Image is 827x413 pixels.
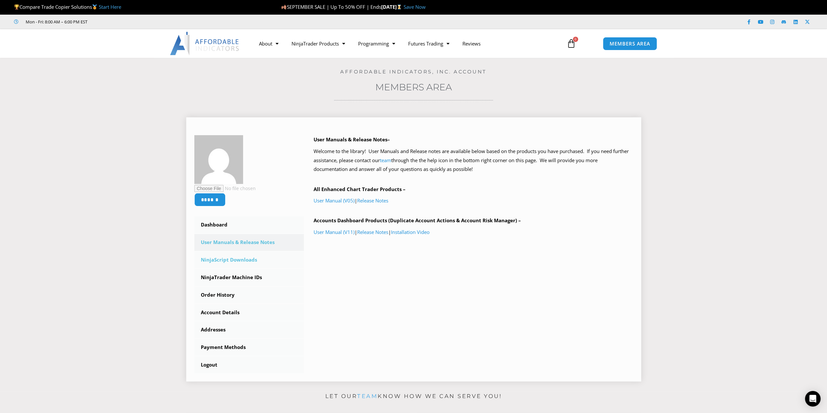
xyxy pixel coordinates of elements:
[314,228,633,237] p: | |
[24,18,87,26] span: Mon - Fri: 8:00 AM – 6:00 PM EST
[557,34,586,53] a: 0
[194,252,304,268] a: NinjaScript Downloads
[14,4,121,10] span: Compare Trade Copier Solutions
[403,4,425,10] a: Save Now
[194,135,243,184] img: f5d02f681ed276882d606eef2e6d71d0f5e03db29c1cb53756a171ac2d4d0901
[194,269,304,286] a: NinjaTrader Machine IDs
[194,339,304,356] a: Payment Methods
[357,197,388,204] a: Release Notes
[314,197,355,204] a: User Manual (V05)
[573,37,578,42] span: 0
[97,19,194,25] iframe: Customer reviews powered by Trustpilot
[194,216,304,373] nav: Account pages
[805,391,821,407] div: Open Intercom Messenger
[314,217,521,224] b: Accounts Dashboard Products (Duplicate Account Actions & Account Risk Manager) –
[610,41,650,46] span: MEMBERS AREA
[314,136,390,143] b: User Manuals & Release Notes–
[340,69,487,75] a: Affordable Indicators, Inc. Account
[92,5,97,9] img: 🥇
[357,229,388,235] a: Release Notes
[99,4,121,10] a: Start Here
[314,196,633,205] p: |
[194,287,304,303] a: Order History
[14,5,19,9] img: 🏆
[352,36,402,51] a: Programming
[314,186,406,192] b: All Enhanced Chart Trader Products –
[314,147,633,174] p: Welcome to the library! User Manuals and Release notes are available below based on the products ...
[603,37,657,50] a: MEMBERS AREA
[281,5,286,9] img: 🍂
[194,234,304,251] a: User Manuals & Release Notes
[397,5,402,9] img: ⌛
[252,36,559,51] nav: Menu
[252,36,285,51] a: About
[194,304,304,321] a: Account Details
[380,157,391,163] a: team
[170,32,240,55] img: LogoAI | Affordable Indicators – NinjaTrader
[194,216,304,233] a: Dashboard
[194,356,304,373] a: Logout
[391,229,430,235] a: Installation Video
[375,82,452,93] a: Members Area
[456,36,487,51] a: Reviews
[357,393,378,399] a: team
[194,321,304,338] a: Addresses
[402,36,456,51] a: Futures Trading
[314,229,355,235] a: User Manual (V11)
[285,36,352,51] a: NinjaTrader Products
[281,4,381,10] span: SEPTEMBER SALE | Up To 50% OFF | Ends
[381,4,403,10] strong: [DATE]
[186,391,641,402] p: Let our know how we can serve you!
